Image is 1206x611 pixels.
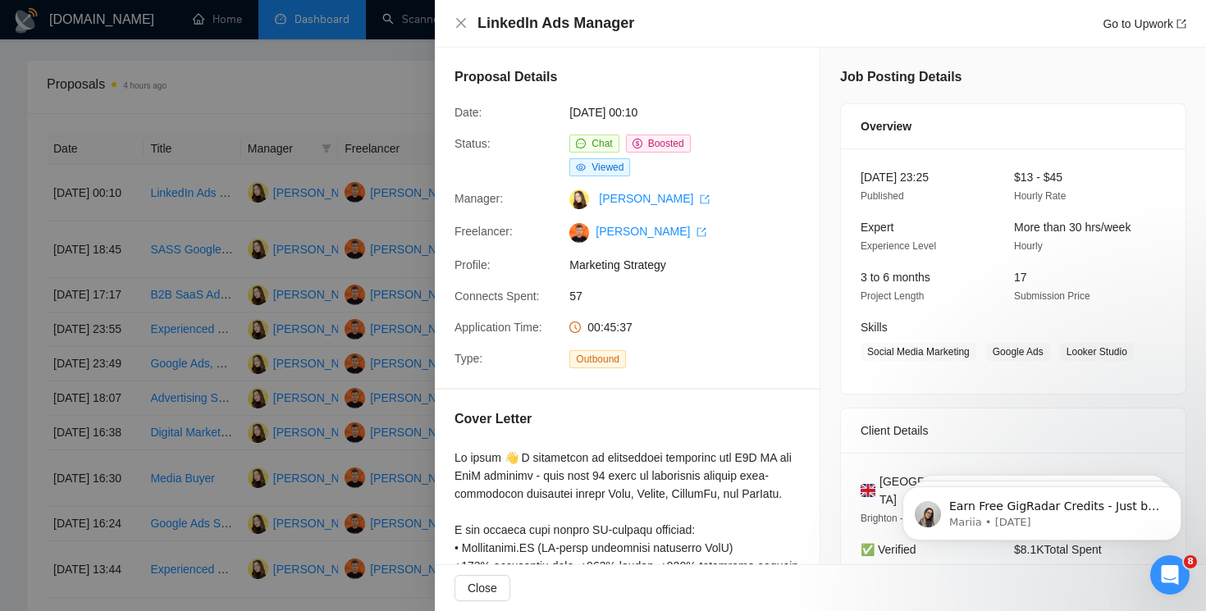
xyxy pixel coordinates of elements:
span: Viewed [592,162,624,173]
span: Status: [455,137,491,150]
span: Boosted [648,138,684,149]
img: 🇬🇧 [861,481,875,499]
span: 3 to 6 months [861,271,930,284]
span: ✅ Verified [861,543,916,556]
span: Experience Level [861,240,936,252]
span: Payment Verification [861,563,950,574]
span: Type: [455,352,482,365]
a: [PERSON_NAME] export [596,225,706,238]
span: 57 [569,287,815,305]
h4: LinkedIn Ads Manager [477,13,634,34]
span: More than 30 hrs/week [1014,221,1131,234]
span: 17 [1014,271,1027,284]
span: Hourly Rate [1014,190,1066,202]
img: c14xhZlC-tuZVDV19vT9PqPao_mWkLBFZtPhMWXnAzD5A78GLaVOfmL__cgNkALhSq [569,223,589,243]
iframe: Intercom live chat [1150,555,1190,595]
span: Brighton - [861,513,903,524]
h5: Cover Letter [455,409,532,429]
span: message [576,139,586,148]
span: Marketing Strategy [569,256,815,274]
span: Published [861,190,904,202]
span: Skills [861,321,888,334]
span: Application Time: [455,321,542,334]
span: Project Length [861,290,924,302]
span: export [697,227,706,237]
span: $13 - $45 [1014,171,1062,184]
button: Close [455,16,468,30]
span: Date: [455,106,482,119]
span: Profile: [455,258,491,271]
span: Looker Studio [1060,343,1134,361]
h5: Job Posting Details [840,67,962,87]
span: [DATE] 23:25 [861,171,929,184]
span: export [700,194,710,204]
span: Social Media Marketing [861,343,976,361]
span: clock-circle [569,321,581,333]
span: Chat [592,138,612,149]
h5: Proposal Details [455,67,557,87]
button: Close [455,575,510,601]
span: Freelancer: [455,225,513,238]
span: Close [468,579,497,597]
span: close [455,16,468,30]
span: 8 [1184,555,1197,568]
span: eye [576,162,586,172]
span: Overview [861,117,911,135]
span: export [1176,19,1186,29]
span: dollar [633,139,642,148]
span: Outbound [569,350,626,368]
a: Go to Upworkexport [1103,17,1186,30]
span: Hourly [1014,240,1043,252]
span: Expert [861,221,893,234]
div: Client Details [861,408,1166,453]
span: [DATE] 00:10 [569,103,815,121]
span: Google Ads [986,343,1050,361]
span: Manager: [455,192,503,205]
span: Connects Spent: [455,290,540,303]
span: 00:45:37 [587,321,633,334]
iframe: Intercom notifications message [878,452,1206,567]
span: Submission Price [1014,290,1090,302]
a: [PERSON_NAME] export [599,192,710,205]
